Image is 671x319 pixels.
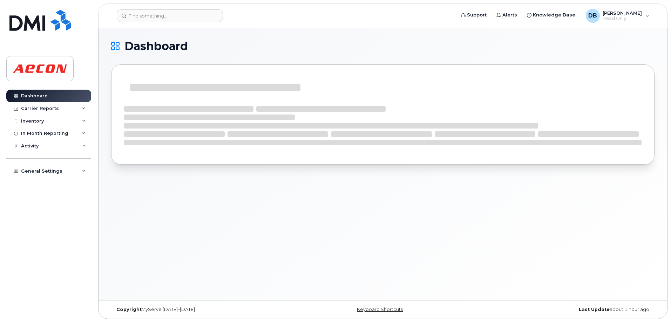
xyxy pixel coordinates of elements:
span: Dashboard [124,41,188,51]
a: Keyboard Shortcuts [357,307,403,312]
div: MyServe [DATE]–[DATE] [111,307,292,312]
div: about 1 hour ago [473,307,655,312]
strong: Copyright [116,307,142,312]
strong: Last Update [579,307,610,312]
